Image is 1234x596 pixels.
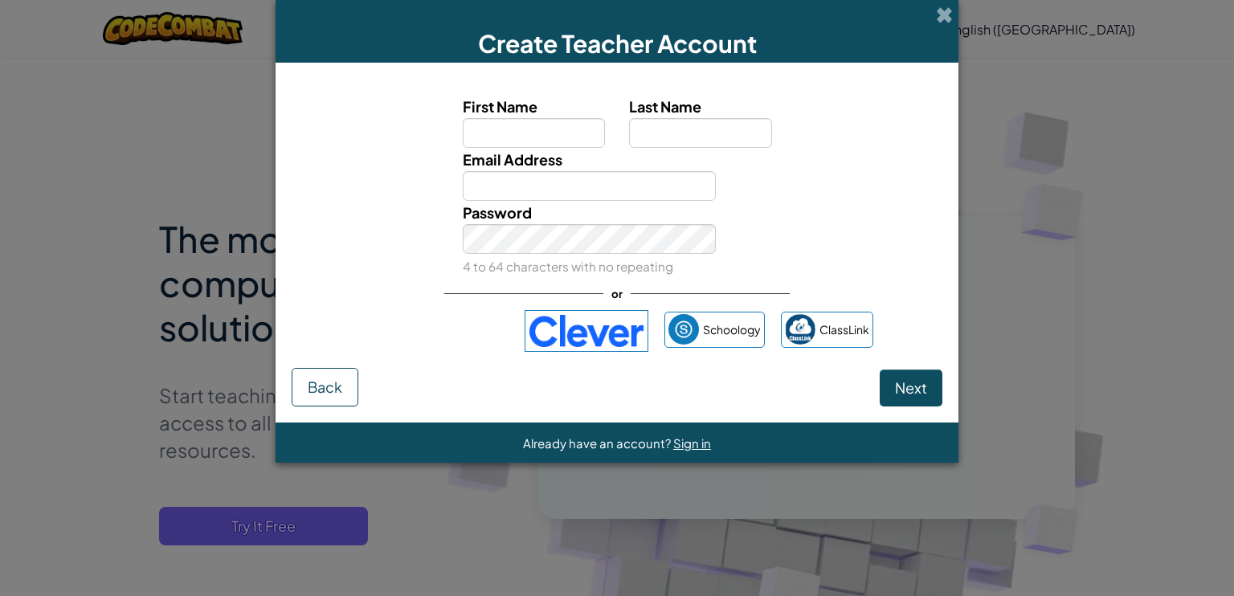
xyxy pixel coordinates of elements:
[703,318,761,341] span: Schoology
[785,314,815,345] img: classlink-logo-small.png
[668,314,699,345] img: schoology.png
[463,259,673,274] small: 4 to 64 characters with no repeating
[819,318,869,341] span: ClassLink
[463,203,532,222] span: Password
[525,310,648,352] img: clever-logo-blue.png
[292,368,358,406] button: Back
[904,16,1218,234] iframe: Sign in with Google Dialogue
[463,150,562,169] span: Email Address
[478,28,757,59] span: Create Teacher Account
[523,435,673,451] span: Already have an account?
[603,282,631,305] span: or
[895,378,927,397] span: Next
[880,369,942,406] button: Next
[673,435,711,451] a: Sign in
[629,97,701,116] span: Last Name
[308,378,342,396] span: Back
[353,313,517,349] iframe: Sign in with Google Button
[463,97,537,116] span: First Name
